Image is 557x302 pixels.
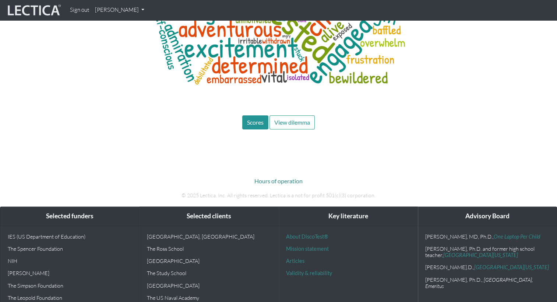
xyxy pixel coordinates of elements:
[8,270,132,276] p: [PERSON_NAME]
[286,270,332,276] a: Validity & reliability
[425,246,549,258] p: [PERSON_NAME], Ph.D. and former high school teacher,
[67,3,92,17] a: Sign out
[274,119,310,126] span: View dilemma
[147,246,271,252] p: The Ross School
[425,277,533,289] em: , [GEOGRAPHIC_DATA], Emeritus
[0,207,139,226] div: Selected funders
[74,191,483,199] p: © 2025 Lectica, Inc. All rights reserved. Lectica is a not for profit 501(c)(3) corporation.
[279,207,417,226] div: Key literature
[286,233,328,240] a: About DiscoTest®
[8,233,132,240] p: IES (US Department of Education)
[494,233,540,240] a: One Laptop Per Child
[8,258,132,264] p: NIH
[425,277,549,289] p: [PERSON_NAME], Ph.D.
[147,295,271,301] p: The US Naval Academy
[269,115,315,129] button: View dilemma
[147,258,271,264] p: [GEOGRAPHIC_DATA]
[247,119,264,126] span: Scores
[286,246,329,252] a: Mission statement
[140,207,278,226] div: Selected clients
[92,3,147,17] a: [PERSON_NAME]
[254,177,303,184] a: Hours of operation
[443,252,518,258] a: [GEOGRAPHIC_DATA][US_STATE]
[242,115,268,129] button: Scores
[8,246,132,252] p: The Spencer Foundation
[147,233,271,240] p: [GEOGRAPHIC_DATA], [GEOGRAPHIC_DATA]
[418,207,557,226] div: Advisory Board
[8,295,132,301] p: The Leopold Foundation
[8,282,132,289] p: The Simpson Foundation
[147,282,271,289] p: [GEOGRAPHIC_DATA]
[474,264,549,270] a: [GEOGRAPHIC_DATA][US_STATE]
[6,3,61,17] img: lecticalive
[286,258,304,264] a: Articles
[425,233,549,240] p: [PERSON_NAME], MD, Ph.D.,
[425,264,549,270] p: [PERSON_NAME].D.,
[147,270,271,276] p: The Study School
